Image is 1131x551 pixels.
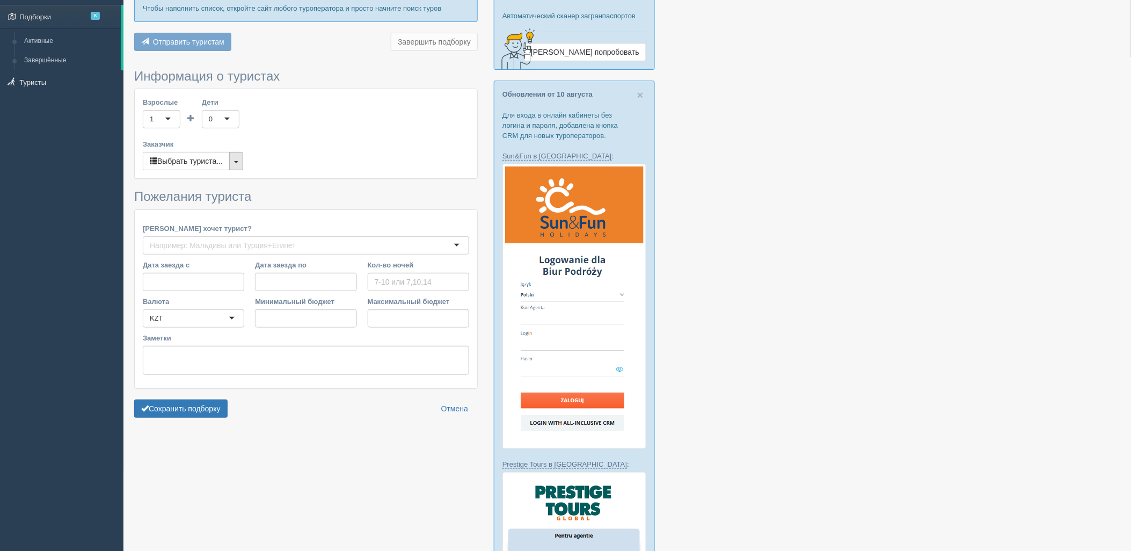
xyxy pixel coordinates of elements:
[134,189,251,204] span: Пожелания туриста
[502,164,646,449] img: sun-fun-%D0%BB%D0%BE%D0%B3%D1%96%D0%BD-%D1%87%D0%B5%D1%80%D0%B5%D0%B7-%D1%81%D1%80%D0%BC-%D0%B4%D...
[143,260,244,270] label: Дата заезда с
[143,152,230,170] button: Выбрать туриста...
[255,296,356,307] label: Минимальный бюджет
[502,460,627,469] a: Prestige Tours в [GEOGRAPHIC_DATA]
[143,139,469,149] label: Заказчик
[502,152,612,161] a: Sun&Fun в [GEOGRAPHIC_DATA]
[255,260,356,270] label: Дата заезда по
[502,459,646,469] p: :
[143,296,244,307] label: Валюта
[134,33,231,51] button: Отправить туристам
[91,12,100,20] span: 8
[368,273,469,291] input: 7-10 или 7,10,14
[391,33,478,51] button: Завершить подборку
[637,89,644,101] span: ×
[153,38,224,46] span: Отправить туристам
[134,69,478,83] h3: Информация о туристах
[524,43,646,61] a: [PERSON_NAME] попробовать
[502,110,646,141] p: Для входа в онлайн кабинеты без логина и пароля, добавлена кнопка CRM для новых туроператоров.
[502,11,646,21] p: Автоматический сканер загранпаспортов
[150,240,299,251] input: Например: Мальдивы или Турция+Египет
[19,32,121,51] a: Активные
[150,313,163,324] div: KZT
[502,151,646,161] p: :
[150,114,154,125] div: 1
[434,400,475,418] a: Отмена
[134,400,228,418] button: Сохранить подборку
[209,114,213,125] div: 0
[202,97,239,107] label: Дети
[368,296,469,307] label: Максимальный бюджет
[19,51,121,70] a: Завершённые
[368,260,469,270] label: Кол-во ночей
[143,3,469,13] p: Чтобы наполнить список, откройте сайт любого туроператора и просто начните поиск туров
[143,223,469,234] label: [PERSON_NAME] хочет турист?
[502,90,593,98] a: Обновления от 10 августа
[494,27,537,70] img: creative-idea-2907357.png
[143,333,469,343] label: Заметки
[637,89,644,100] button: Close
[143,97,180,107] label: Взрослые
